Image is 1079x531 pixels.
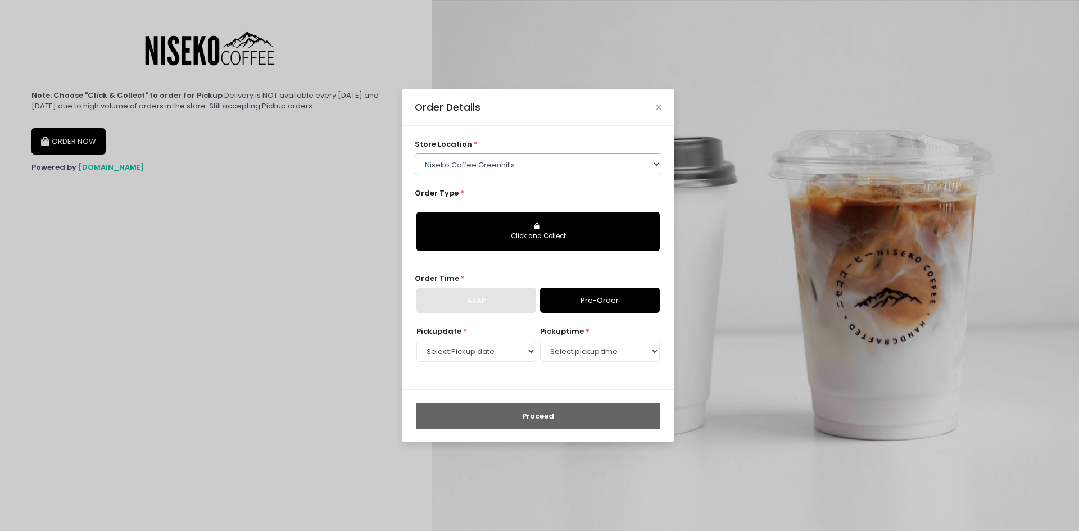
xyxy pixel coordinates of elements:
[540,288,660,314] a: Pre-Order
[416,403,660,430] button: Proceed
[416,212,660,251] button: Click and Collect
[415,139,472,149] span: store location
[415,188,459,198] span: Order Type
[424,232,652,242] div: Click and Collect
[416,326,461,337] span: Pickup date
[415,100,480,115] div: Order Details
[540,326,584,337] span: pickup time
[656,105,661,110] button: Close
[415,273,459,284] span: Order Time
